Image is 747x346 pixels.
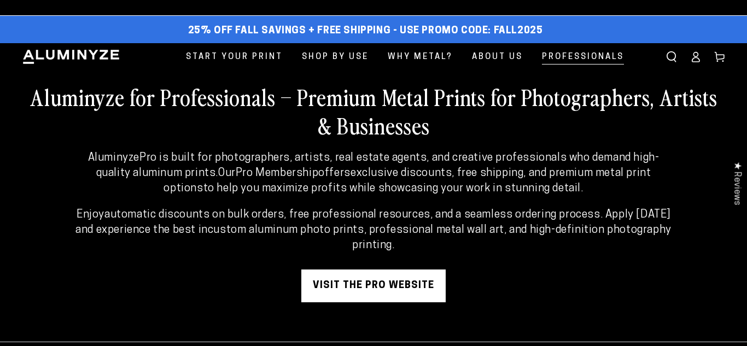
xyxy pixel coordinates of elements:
[88,153,660,179] strong: AluminyzePro is built for photographers, artists, real estate agents, and creative professionals ...
[301,269,446,302] a: visit the pro website
[542,50,624,64] span: Professionals
[74,207,672,253] p: Enjoy . Apply [DATE] and experience the best in
[188,25,543,37] span: 25% off FALL Savings + Free Shipping - Use Promo Code: FALL2025
[22,49,120,65] img: Aluminyze
[164,168,651,194] strong: exclusive discounts, free shipping, and premium metal print options
[472,50,523,64] span: About Us
[726,153,747,214] div: Click to open Judge.me floating reviews tab
[22,83,725,139] h2: Aluminyze for Professionals – Premium Metal Prints for Photographers, Artists & Businesses
[388,50,453,64] span: Why Metal?
[104,209,600,220] strong: automatic discounts on bulk orders, free professional resources, and a seamless ordering process
[534,43,632,71] a: Professionals
[660,45,684,69] summary: Search our site
[302,50,369,64] span: Shop By Use
[178,43,291,71] a: Start Your Print
[294,43,377,71] a: Shop By Use
[380,43,461,71] a: Why Metal?
[186,50,283,64] span: Start Your Print
[464,43,531,71] a: About Us
[236,168,318,179] strong: Pro Membership
[208,225,672,251] strong: custom aluminum photo prints, professional metal wall art, and high-definition photography printing.
[74,150,672,196] p: Our offers to help you maximize profits while showcasing your work in stunning detail.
